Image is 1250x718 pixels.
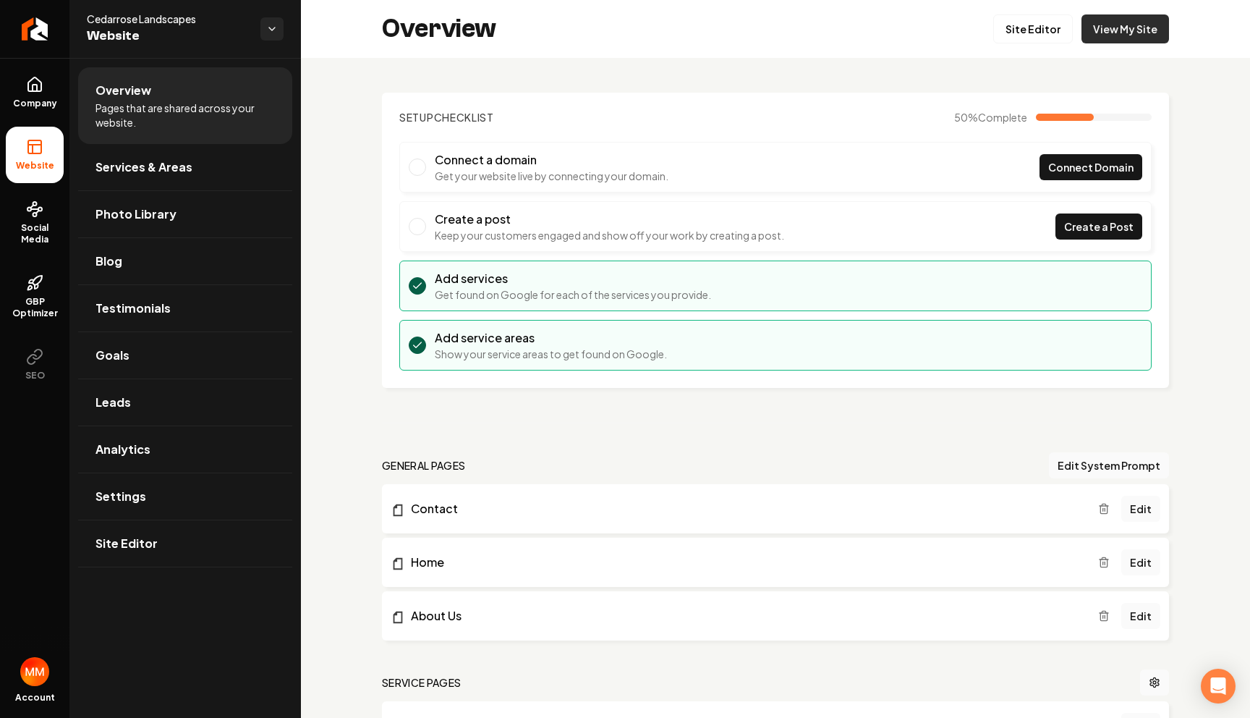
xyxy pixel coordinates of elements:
[95,394,131,411] span: Leads
[435,347,667,361] p: Show your service areas to get found on Google.
[95,101,275,130] span: Pages that are shared across your website.
[6,189,64,257] a: Social Media
[20,657,49,686] img: Mohamed Mohamed
[78,379,292,426] a: Leads
[95,441,150,458] span: Analytics
[435,329,667,347] h3: Add service areas
[78,332,292,379] a: Goals
[1055,214,1142,240] a: Create a Post
[978,111,1027,124] span: Complete
[382,458,466,473] h2: general pages
[7,98,63,109] span: Company
[954,110,1027,124] span: 50 %
[78,238,292,284] a: Blog
[391,500,1098,518] a: Contact
[993,14,1073,43] a: Site Editor
[78,285,292,331] a: Testimonials
[391,607,1098,625] a: About Us
[399,110,494,124] h2: Checklist
[399,111,434,124] span: Setup
[20,370,51,381] span: SEO
[95,82,151,99] span: Overview
[6,222,64,245] span: Social Media
[1201,669,1236,704] div: Open Intercom Messenger
[435,151,668,169] h3: Connect a domain
[95,159,192,176] span: Services & Areas
[382,14,496,43] h2: Overview
[1039,154,1142,180] a: Connect Domain
[6,337,64,393] button: SEO
[1049,452,1169,478] button: Edit System Prompt
[87,12,249,26] span: Cedarrose Landscapes
[95,347,129,364] span: Goals
[1064,219,1134,235] span: Create a Post
[6,64,64,121] a: Company
[15,692,55,704] span: Account
[95,206,177,223] span: Photo Library
[22,17,48,41] img: Rebolt Logo
[435,211,784,228] h3: Create a post
[95,488,146,505] span: Settings
[95,253,122,270] span: Blog
[10,160,60,172] span: Website
[435,287,711,302] p: Get found on Google for each of the services you provide.
[435,270,711,287] h3: Add services
[78,191,292,237] a: Photo Library
[435,228,784,242] p: Keep your customers engaged and show off your work by creating a post.
[1121,549,1160,575] a: Edit
[391,554,1098,571] a: Home
[95,300,171,317] span: Testimonials
[78,144,292,190] a: Services & Areas
[1048,160,1134,175] span: Connect Domain
[78,426,292,473] a: Analytics
[78,473,292,520] a: Settings
[435,169,668,183] p: Get your website live by connecting your domain.
[1121,603,1160,629] a: Edit
[78,520,292,567] a: Site Editor
[1081,14,1169,43] a: View My Site
[95,535,158,552] span: Site Editor
[87,26,249,46] span: Website
[6,263,64,331] a: GBP Optimizer
[6,296,64,319] span: GBP Optimizer
[382,675,462,690] h2: Service Pages
[1121,496,1160,522] a: Edit
[20,657,49,686] button: Open user button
